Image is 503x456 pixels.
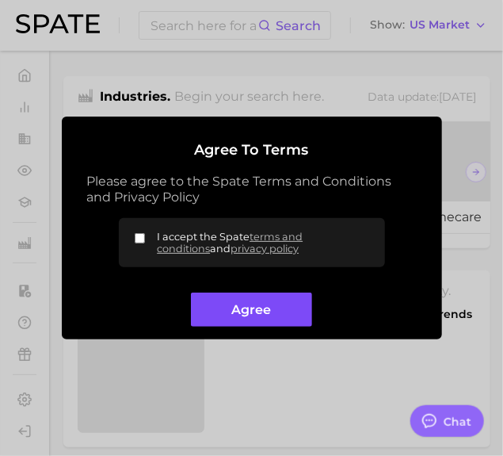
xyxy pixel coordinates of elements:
[135,233,145,243] input: I accept the Spateterms and conditionsandprivacy policy
[191,293,312,327] button: Agree
[157,231,303,255] a: terms and conditions
[87,174,417,205] p: Please agree to the Spate Terms and Conditions and Privacy Policy
[157,231,372,255] span: I accept the Spate and
[87,142,417,159] h2: Agree to Terms
[231,243,299,255] a: privacy policy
